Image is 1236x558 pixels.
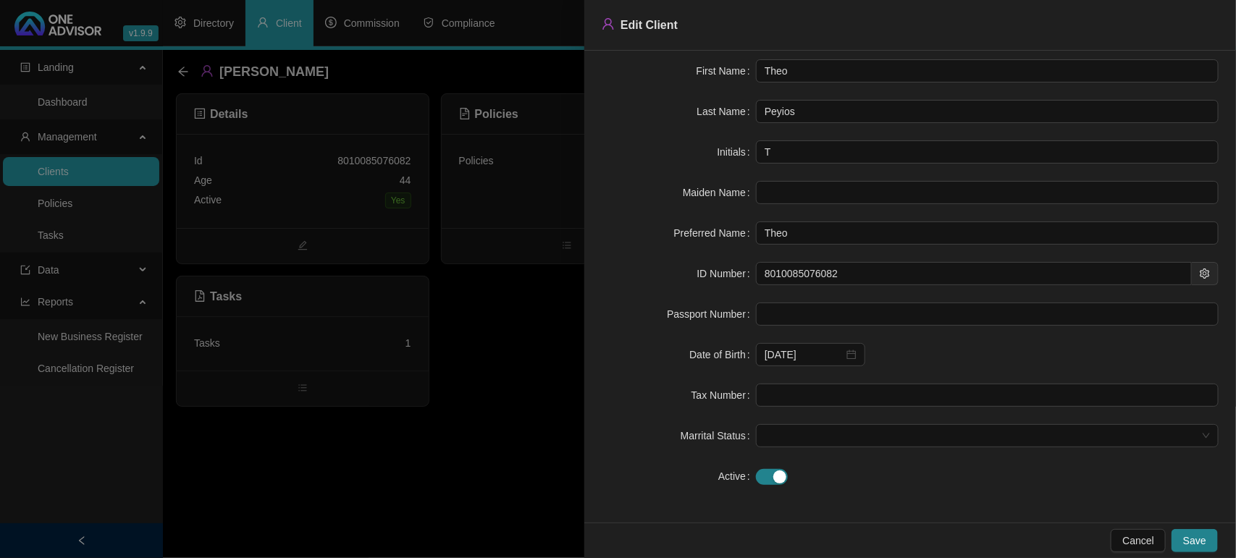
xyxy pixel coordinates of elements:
[697,59,756,83] label: First Name
[1183,533,1206,549] span: Save
[697,262,756,285] label: ID Number
[621,19,678,31] span: Edit Client
[683,181,756,204] label: Maiden Name
[602,17,615,30] span: user
[718,465,756,488] label: Active
[1122,533,1154,549] span: Cancel
[689,343,756,366] label: Date of Birth
[1172,529,1218,552] button: Save
[691,384,756,407] label: Tax Number
[717,140,756,164] label: Initials
[1200,269,1210,279] span: setting
[697,100,756,123] label: Last Name
[674,221,756,245] label: Preferred Name
[765,347,844,363] input: Select date
[1111,529,1166,552] button: Cancel
[667,303,756,326] label: Passport Number
[681,424,756,447] label: Marrital Status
